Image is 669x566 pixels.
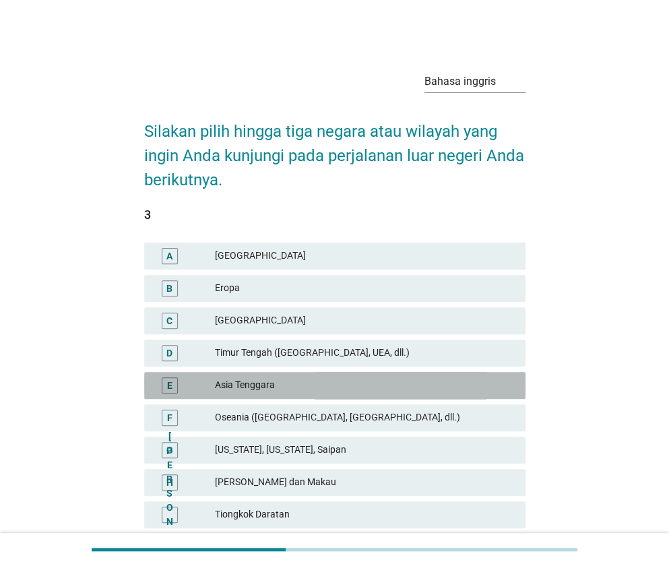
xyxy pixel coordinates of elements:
[167,379,172,390] font: E
[215,509,290,520] font: Tiongkok Daratan
[380,73,655,90] font: panah_turun_bawah
[215,250,306,261] font: [GEOGRAPHIC_DATA]
[167,412,172,422] font: F
[166,347,172,358] font: D
[166,250,172,261] font: A
[215,282,240,293] font: Eropa
[215,444,346,455] font: [US_STATE], [US_STATE], Saipan
[215,379,275,390] font: Asia Tenggara
[144,208,151,222] font: 3
[215,412,460,422] font: Oseania ([GEOGRAPHIC_DATA], [GEOGRAPHIC_DATA], dll.)
[166,282,172,293] font: B
[215,347,410,358] font: Timur Tengah ([GEOGRAPHIC_DATA], UEA, dll.)
[166,315,172,325] font: C
[215,476,336,487] font: [PERSON_NAME] dan Makau
[144,122,528,189] font: Silakan pilih hingga tiga negara atau wilayah yang ingin Anda kunjungi pada perjalanan luar neger...
[215,315,306,325] font: [GEOGRAPHIC_DATA]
